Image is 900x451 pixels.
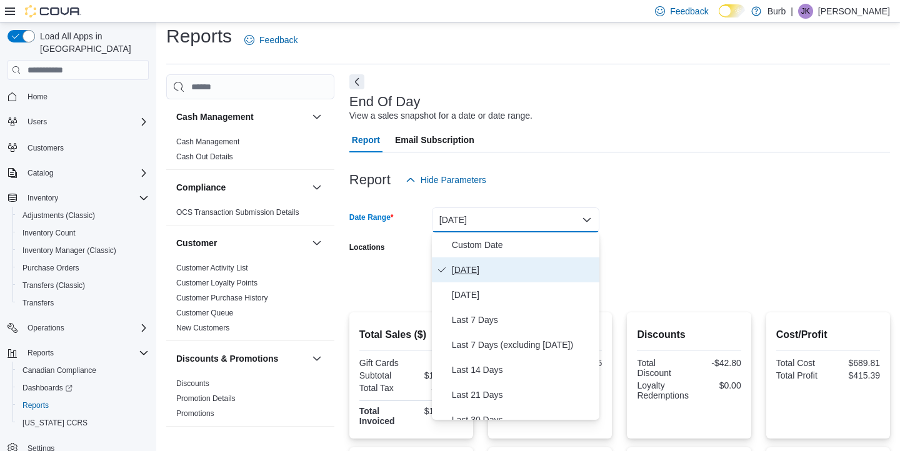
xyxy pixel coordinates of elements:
a: OCS Transaction Submission Details [176,208,299,217]
div: Discounts & Promotions [166,376,334,426]
span: Inventory Count [17,225,149,240]
span: Transfers (Classic) [22,280,85,290]
span: Promotion Details [176,394,236,404]
span: Inventory Count [22,228,76,238]
a: Promotions [176,409,214,418]
span: Customer Loyalty Points [176,278,257,288]
span: Last 7 Days (excluding [DATE]) [452,337,594,352]
div: $689.81 [831,358,880,368]
span: Home [22,89,149,104]
div: $415.39 [831,370,880,380]
h3: Discounts & Promotions [176,352,278,365]
span: Canadian Compliance [17,363,149,378]
div: Gift Cards [359,358,409,368]
span: Inventory Manager (Classic) [22,245,116,255]
label: Date Range [349,212,394,222]
span: Email Subscription [395,127,474,152]
div: Cash Management [166,134,334,169]
span: Customers [22,139,149,155]
p: Burb [767,4,786,19]
span: Promotions [176,409,214,419]
a: Dashboards [17,380,77,395]
div: $1,272.99 [414,406,463,416]
a: Home [22,89,52,104]
button: [US_STATE] CCRS [12,414,154,432]
a: Customer Purchase History [176,294,268,302]
h2: Total Sales ($) [359,327,463,342]
button: Reports [12,397,154,414]
button: Cash Management [176,111,307,123]
button: Catalog [2,164,154,182]
div: Total Discount [637,358,686,378]
button: Customer [309,235,324,250]
input: Dark Mode [719,4,745,17]
span: Purchase Orders [22,263,79,273]
a: Feedback [239,27,302,52]
span: Dashboards [22,383,72,393]
span: Feedback [670,5,708,17]
h3: Cash Management [176,111,254,123]
span: Transfers (Classic) [17,278,149,293]
span: Last 7 Days [452,312,594,327]
span: New Customers [176,323,229,333]
img: Cova [25,5,81,17]
h3: Compliance [176,181,226,194]
span: Customer Purchase History [176,293,268,303]
span: Last 21 Days [452,387,594,402]
button: Purchase Orders [12,259,154,277]
span: Purchase Orders [17,260,149,275]
div: Total Cost [776,358,826,368]
button: Hide Parameters [401,167,491,192]
span: Dashboards [17,380,149,395]
button: Next [349,74,364,89]
div: $1,105.20 [414,370,463,380]
button: Transfers (Classic) [12,277,154,294]
button: Discounts & Promotions [176,352,307,365]
h1: Reports [166,24,232,49]
button: Cash Management [309,109,324,124]
div: View a sales snapshot for a date or date range. [349,109,532,122]
span: Custom Date [452,237,594,252]
a: Customer Loyalty Points [176,279,257,287]
a: Customers [22,141,69,156]
div: $167.79 [414,383,463,393]
a: Discounts [176,379,209,388]
a: Transfers (Classic) [17,278,90,293]
div: Loyalty Redemptions [637,380,689,400]
span: Customer Activity List [176,263,248,273]
span: Catalog [27,168,53,178]
a: Customer Queue [176,309,233,317]
span: Load All Apps in [GEOGRAPHIC_DATA] [35,30,149,55]
span: Catalog [22,166,149,181]
div: Total Profit [776,370,826,380]
span: Discounts [176,379,209,389]
button: Compliance [176,181,307,194]
p: [PERSON_NAME] [818,4,890,19]
span: Washington CCRS [17,415,149,430]
button: Canadian Compliance [12,362,154,379]
span: OCS Transaction Submission Details [176,207,299,217]
span: Inventory [27,193,58,203]
span: Cash Out Details [176,152,233,162]
div: Compliance [166,205,334,225]
button: Inventory [2,189,154,207]
a: Dashboards [12,379,154,397]
span: Adjustments (Classic) [22,211,95,221]
a: Cash Out Details [176,152,233,161]
h3: Customer [176,237,217,249]
a: Inventory Manager (Classic) [17,243,121,258]
span: Canadian Compliance [22,365,96,375]
span: Inventory Manager (Classic) [17,243,149,258]
div: $0.00 [414,358,463,368]
div: Total Tax [359,383,409,393]
span: [DATE] [452,262,594,277]
span: Cash Management [176,137,239,147]
span: Home [27,92,47,102]
p: | [791,4,793,19]
button: Discounts & Promotions [309,351,324,366]
a: Reports [17,398,54,413]
h3: Report [349,172,391,187]
span: Reports [22,345,149,360]
span: Reports [22,400,49,410]
span: [DATE] [452,287,594,302]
